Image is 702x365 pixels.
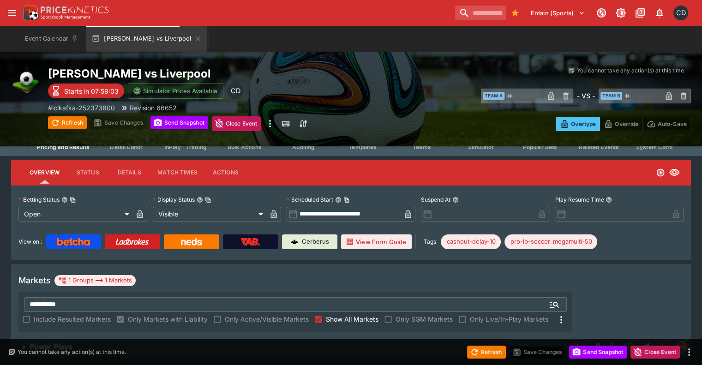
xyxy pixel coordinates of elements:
[335,197,342,203] button: Scheduled StartCopy To Clipboard
[19,26,84,52] button: Event Calendar
[468,144,494,150] span: Simulator
[673,6,688,20] div: Cameron Duffy
[67,162,108,184] button: Status
[48,66,423,81] h2: Copy To Clipboard
[264,116,276,131] button: more
[48,103,115,113] p: Copy To Clipboard
[483,92,504,100] span: Team A
[556,117,691,131] div: Start From
[22,162,67,184] button: Overview
[658,119,687,129] p: Auto-Save
[421,196,450,203] p: Suspend At
[205,162,246,184] button: Actions
[348,144,377,150] span: Templates
[656,168,665,177] svg: Open
[504,237,597,246] span: pro-lb-soccer_megamulti-50
[455,6,506,20] input: search
[41,15,90,19] img: Sportsbook Management
[41,6,109,13] img: PriceKinetics
[555,196,604,203] p: Play Resume Time
[18,348,126,356] p: You cannot take any action(s) at this time.
[604,339,621,355] button: SGM Disabled
[128,83,223,99] button: Simulator Prices Available
[153,207,267,221] div: Visible
[606,197,612,203] button: Play Resume Time
[470,314,548,324] span: Only Live/In-Play Markets
[504,234,597,249] div: Betting Target: cerberus
[282,234,337,249] a: Cerberus
[57,238,90,245] img: Betcha
[522,144,557,150] span: Popular Bets
[508,6,522,20] button: Bookmarks
[197,197,203,203] button: Display StatusCopy To Clipboard
[205,197,211,203] button: Copy To Clipboard
[34,314,111,324] span: Include Resulted Markets
[150,162,205,184] button: Match Times
[212,116,261,131] button: Close Event
[343,197,350,203] button: Copy To Clipboard
[225,314,309,324] span: Only Active/Visible Markets
[164,144,207,150] span: InPlay™ Trading
[593,5,610,21] button: Connected to PK
[621,339,637,355] button: Open
[4,5,20,21] button: open drawer
[636,144,681,150] span: System Controls
[615,119,638,129] p: Override
[341,234,412,249] button: View Form Guide
[525,6,590,20] button: Select Tenant
[153,196,195,203] p: Display Status
[642,117,691,131] button: Auto-Save
[37,144,90,150] span: Pricing and Results
[115,238,149,245] img: Ladbrokes
[48,116,87,129] button: Refresh
[579,144,619,150] span: Related Events
[287,196,333,203] p: Scheduled Start
[86,26,207,52] button: [PERSON_NAME] vs Liverpool
[396,314,453,324] span: Only SGM Markets
[326,314,378,324] span: Show All Markets
[669,167,680,178] svg: Visible
[58,275,132,286] div: 1 Groups 1 Markets
[20,4,39,22] img: PriceKinetics Logo
[600,92,622,100] span: Team B
[441,234,501,249] div: Betting Target: cerberus
[110,144,143,150] span: Detail Editor
[441,237,501,246] span: cashout-delay-10
[671,3,691,23] button: Cameron Duffy
[291,238,298,245] img: Cerberus
[11,66,41,96] img: soccer.png
[18,196,60,203] p: Betting Status
[18,275,51,286] h5: Markets
[637,339,654,355] button: Straight
[556,314,567,325] svg: More
[61,197,68,203] button: Betting StatusCopy To Clipboard
[600,117,642,131] button: Override
[423,234,437,249] label: Tags:
[128,314,208,324] span: Only Markets with Liability
[241,238,260,245] img: TabNZ
[64,86,119,96] p: Starts in 07:59:03
[18,207,132,221] div: Open
[292,144,315,150] span: Auditing
[569,346,627,359] button: Send Snapshot
[612,5,629,21] button: Toggle light/dark mode
[571,119,596,129] p: Overtype
[18,234,42,249] label: View on :
[70,197,76,203] button: Copy To Clipboard
[181,238,202,245] img: Neds
[452,197,459,203] button: Suspend At
[651,5,668,21] button: Notifications
[467,346,506,359] button: Refresh
[546,296,563,313] button: Open
[684,347,695,358] button: more
[11,338,511,356] button: Power Plays
[654,338,672,356] a: 9fe9ca6b-610b-40d0-908e-63738c6fb402
[556,117,600,131] button: Overtype
[302,237,329,246] p: Cerberus
[130,103,177,113] p: Revision 66652
[108,162,150,184] button: Details
[577,66,685,75] p: You cannot take any action(s) at this time.
[227,83,244,99] div: Cameron Duffy
[632,5,648,21] button: Documentation
[577,91,595,101] h6: - VS -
